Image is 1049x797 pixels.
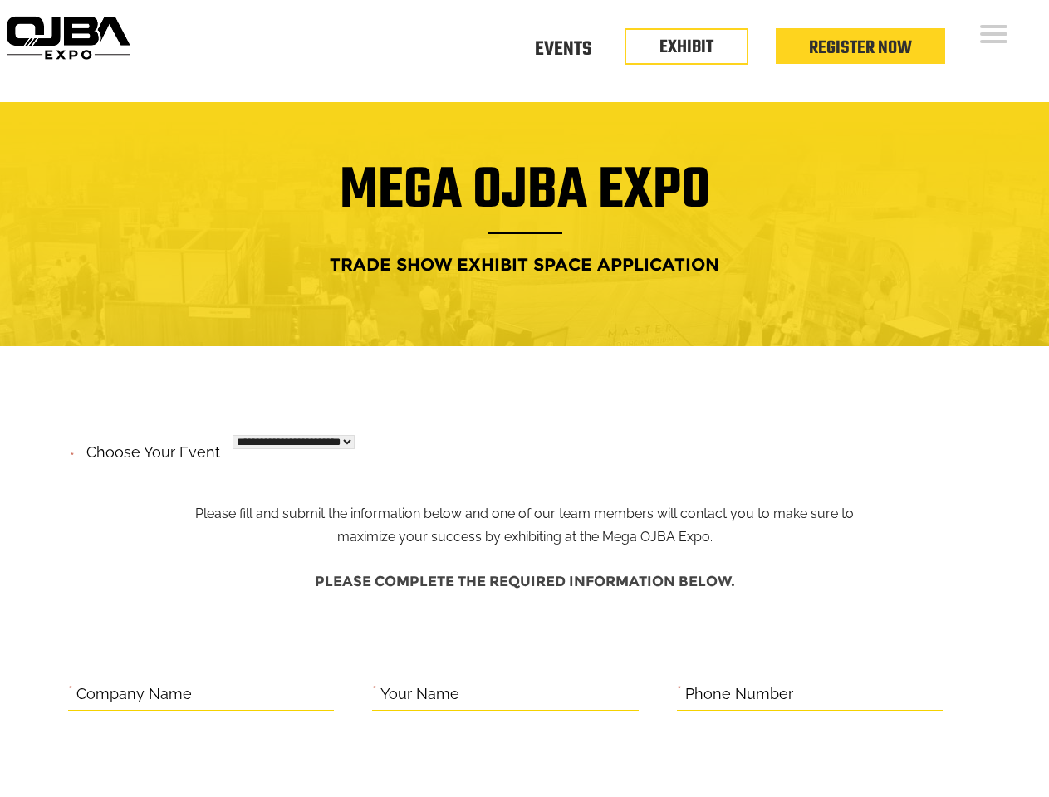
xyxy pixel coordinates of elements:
label: Company Name [76,682,192,707]
h4: Trade Show Exhibit Space Application [12,249,1037,280]
a: EXHIBIT [659,33,713,61]
h4: Please complete the required information below. [68,565,982,598]
h1: Mega OJBA Expo [12,168,1037,234]
a: Register Now [809,34,912,62]
p: Please fill and submit the information below and one of our team members will contact you to make... [182,438,867,550]
label: Choose your event [76,429,220,466]
label: Phone Number [685,682,793,707]
label: Your Name [380,682,459,707]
